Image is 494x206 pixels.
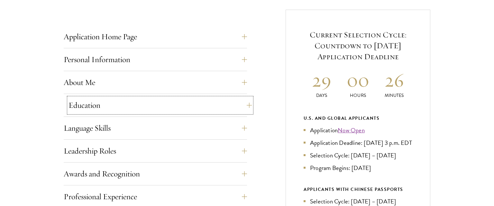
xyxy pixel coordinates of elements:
[64,75,247,90] button: About Me
[340,92,376,99] p: Hours
[304,197,412,206] li: Selection Cycle: [DATE] – [DATE]
[304,29,412,62] h5: Current Selection Cycle: Countdown to [DATE] Application Deadline
[304,185,412,193] div: APPLICANTS WITH CHINESE PASSPORTS
[64,29,247,44] button: Application Home Page
[64,166,247,182] button: Awards and Recognition
[304,114,412,122] div: U.S. and Global Applicants
[64,52,247,67] button: Personal Information
[64,143,247,159] button: Leadership Roles
[376,68,412,92] h2: 26
[64,120,247,136] button: Language Skills
[64,189,247,204] button: Professional Experience
[304,126,412,135] li: Application
[340,68,376,92] h2: 00
[304,151,412,160] li: Selection Cycle: [DATE] – [DATE]
[304,92,340,99] p: Days
[304,163,412,173] li: Program Begins: [DATE]
[376,92,412,99] p: Minutes
[304,138,412,147] li: Application Deadline: [DATE] 3 p.m. EDT
[304,68,340,92] h2: 29
[69,98,252,113] button: Education
[338,126,365,135] a: Now Open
